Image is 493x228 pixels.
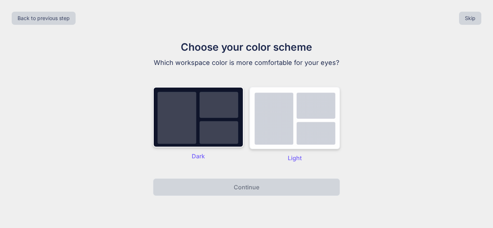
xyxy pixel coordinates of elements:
[459,12,481,25] button: Skip
[234,183,259,192] p: Continue
[153,152,244,161] p: Dark
[124,58,369,68] p: Which workspace color is more comfortable for your eyes?
[153,178,340,196] button: Continue
[249,87,340,149] img: dark
[12,12,76,25] button: Back to previous step
[153,87,244,147] img: dark
[124,39,369,55] h1: Choose your color scheme
[249,154,340,162] p: Light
